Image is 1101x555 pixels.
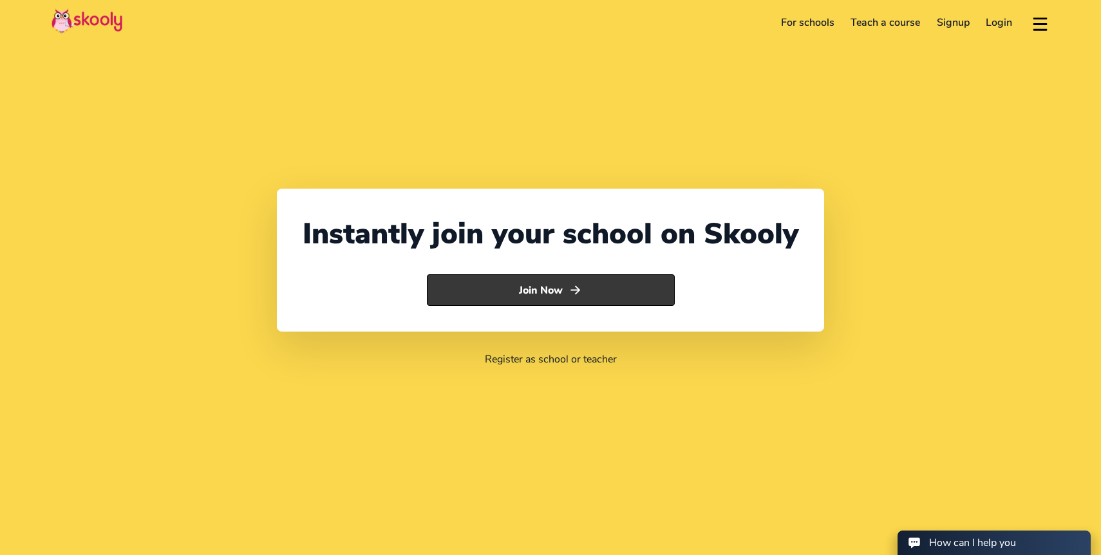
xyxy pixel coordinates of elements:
[842,12,928,33] a: Teach a course
[569,283,582,297] ion-icon: arrow forward outline
[928,12,978,33] a: Signup
[427,274,675,306] button: Join Nowarrow forward outline
[978,12,1021,33] a: Login
[52,8,122,33] img: Skooly
[485,352,617,366] a: Register as school or teacher
[303,214,798,254] div: Instantly join your school on Skooly
[773,12,843,33] a: For schools
[1031,12,1049,33] button: menu outline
